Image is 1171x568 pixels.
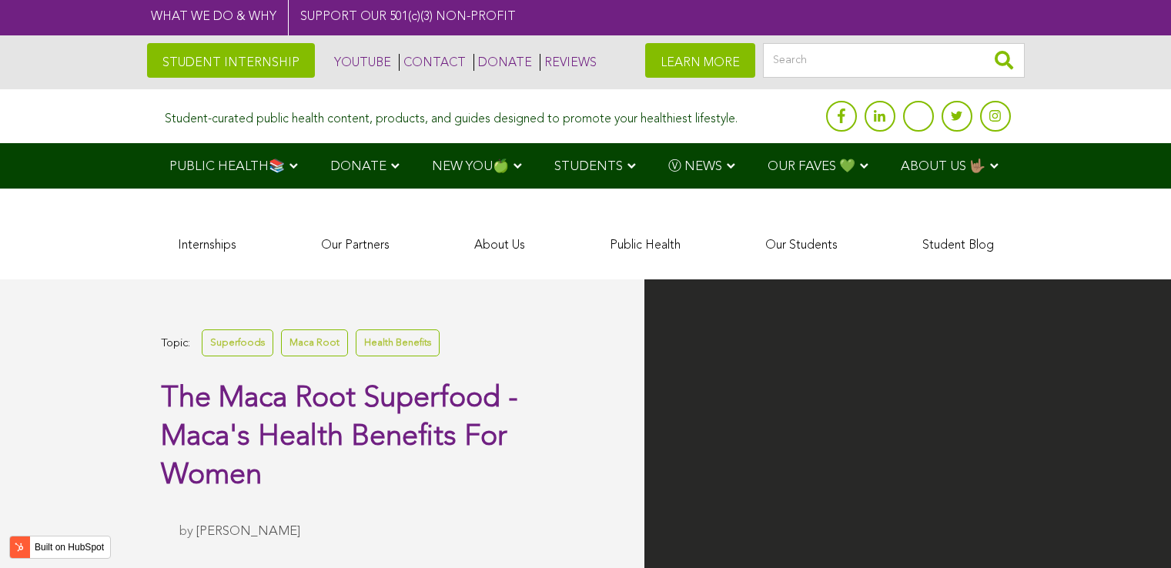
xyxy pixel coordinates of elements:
[161,384,518,490] span: The Maca Root Superfood - Maca's Health Benefits For Women
[356,329,440,356] a: Health Benefits
[281,329,348,356] a: Maca Root
[147,143,1025,189] div: Navigation Menu
[768,160,855,173] span: OUR FAVES 💚
[1094,494,1171,568] iframe: Chat Widget
[9,536,111,559] button: Built on HubSpot
[147,43,315,78] a: STUDENT INTERNSHIP
[196,525,300,538] a: [PERSON_NAME]
[10,538,28,556] img: HubSpot sprocket logo
[161,333,190,354] span: Topic:
[645,43,755,78] a: LEARN MORE
[28,537,110,557] label: Built on HubSpot
[165,105,738,127] div: Student-curated public health content, products, and guides designed to promote your healthiest l...
[202,329,273,356] a: Superfoods
[179,525,193,538] span: by
[432,160,509,173] span: NEW YOU🍏
[330,160,386,173] span: DONATE
[330,54,391,71] a: YOUTUBE
[668,160,722,173] span: Ⓥ NEWS
[554,160,623,173] span: STUDENTS
[901,160,985,173] span: ABOUT US 🤟🏽
[540,54,597,71] a: REVIEWS
[473,54,532,71] a: DONATE
[169,160,285,173] span: PUBLIC HEALTH📚
[763,43,1025,78] input: Search
[399,54,466,71] a: CONTACT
